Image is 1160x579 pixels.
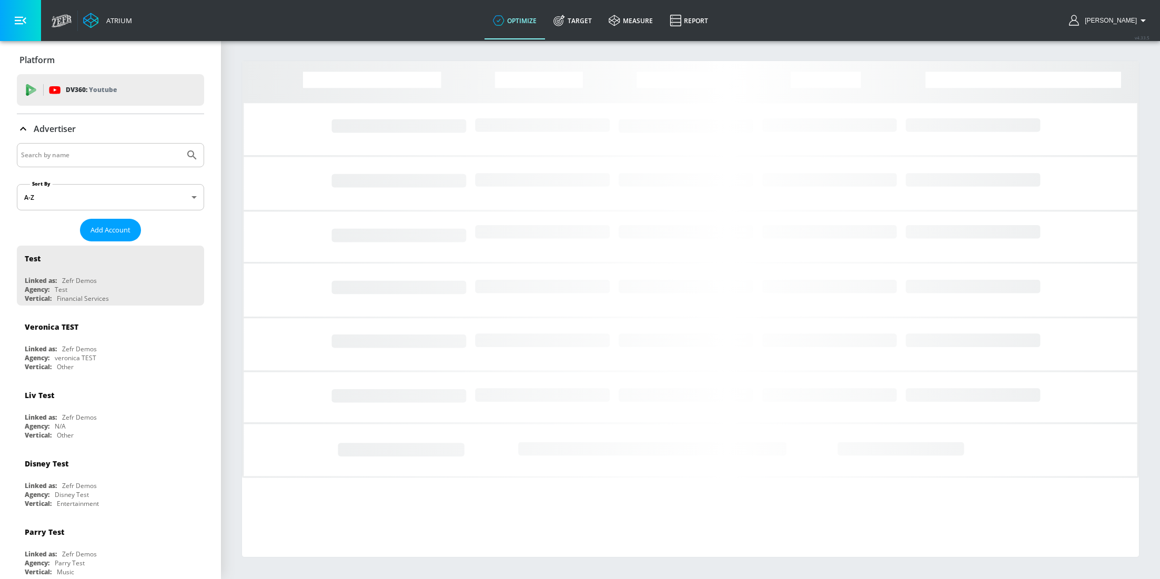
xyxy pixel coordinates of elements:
div: Parry TestLinked as:Zefr DemosAgency:Parry TestVertical:Music [17,519,204,579]
a: Report [661,2,717,39]
div: Disney TestLinked as:Zefr DemosAgency:Disney TestVertical:Entertainment [17,451,204,511]
div: Parry Test [55,558,85,567]
div: veronica TEST [55,353,96,362]
div: Music [57,567,74,576]
div: Test [55,285,67,294]
div: Liv TestLinked as:Zefr DemosAgency:N/AVertical:Other [17,382,204,442]
div: Linked as: [25,276,57,285]
button: Add Account [80,219,141,241]
div: Parry Test [25,527,64,537]
div: Disney Test [55,490,89,499]
div: Zefr Demos [62,481,97,490]
div: Liv Test [25,390,54,400]
div: Veronica TESTLinked as:Zefr DemosAgency:veronica TESTVertical:Other [17,314,204,374]
div: Agency: [25,353,49,362]
a: measure [600,2,661,39]
span: login as: andrew.serby@zefr.com [1081,17,1137,24]
div: Advertiser [17,114,204,144]
a: Target [545,2,600,39]
div: A-Z [17,184,204,210]
div: Linked as: [25,413,57,422]
a: optimize [485,2,545,39]
div: Zefr Demos [62,344,97,353]
div: Agency: [25,285,49,294]
div: TestLinked as:Zefr DemosAgency:TestVertical:Financial Services [17,246,204,306]
div: Linked as: [25,481,57,490]
div: Other [57,431,74,440]
p: DV360: [66,84,117,96]
div: Vertical: [25,362,52,371]
div: Vertical: [25,431,52,440]
div: Linked as: [25,344,57,353]
div: Vertical: [25,294,52,303]
span: v 4.33.5 [1135,35,1149,40]
div: Vertical: [25,567,52,576]
div: Vertical: [25,499,52,508]
p: Youtube [89,84,117,95]
a: Atrium [83,13,132,28]
p: Platform [19,54,55,66]
div: Linked as: [25,550,57,558]
div: Test [25,253,41,263]
div: Entertainment [57,499,99,508]
div: DV360: Youtube [17,74,204,106]
div: Platform [17,45,204,75]
button: [PERSON_NAME] [1069,14,1149,27]
p: Advertiser [34,123,76,135]
label: Sort By [30,180,53,187]
input: Search by name [21,148,180,162]
div: Agency: [25,490,49,499]
div: Atrium [102,16,132,25]
div: Disney Test [25,459,68,469]
div: Zefr Demos [62,276,97,285]
div: Zefr Demos [62,550,97,558]
div: Agency: [25,422,49,431]
div: N/A [55,422,66,431]
span: Add Account [90,224,130,236]
div: Veronica TEST [25,322,78,332]
div: Zefr Demos [62,413,97,422]
div: Agency: [25,558,49,567]
div: Other [57,362,74,371]
div: Financial Services [57,294,109,303]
